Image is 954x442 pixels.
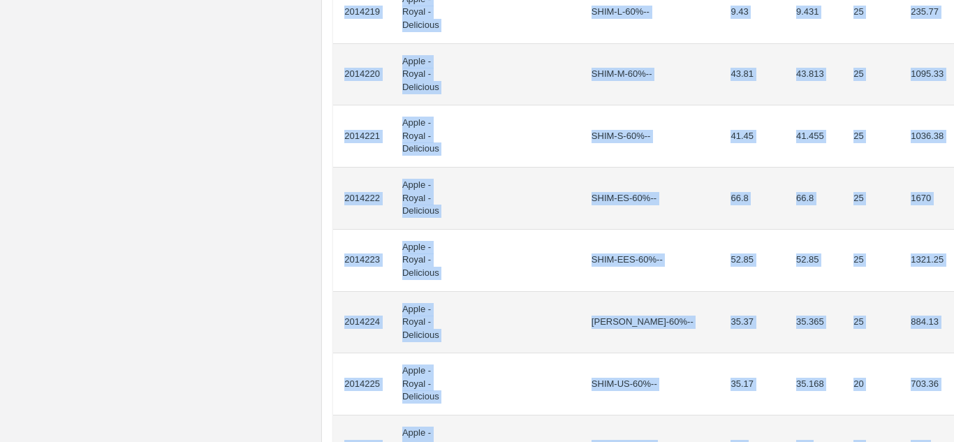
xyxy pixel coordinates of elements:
td: 52.85 [785,230,842,292]
td: 41.455 [785,105,842,168]
td: Apple - Royal - Delicious [391,44,453,106]
td: [PERSON_NAME]-60%-- [580,292,720,354]
td: 66.8 [719,168,784,230]
td: 52.85 [719,230,784,292]
td: Apple - Royal - Delicious [391,230,453,292]
td: SHIM-S-60%-- [580,105,720,168]
td: 2014221 [333,105,391,168]
td: 35.17 [719,353,784,415]
td: 35.365 [785,292,842,354]
td: Apple - Royal - Delicious [391,292,453,354]
td: SHIM-M-60%-- [580,44,720,106]
td: 25 [842,105,900,168]
td: 41.45 [719,105,784,168]
td: 25 [842,292,900,354]
td: 35.168 [785,353,842,415]
td: Apple - Royal - Delicious [391,168,453,230]
td: 2014225 [333,353,391,415]
td: Apple - Royal - Delicious [391,105,453,168]
td: 2014220 [333,44,391,106]
td: 2014224 [333,292,391,354]
td: SHIM-US-60%-- [580,353,720,415]
td: 25 [842,230,900,292]
td: 35.37 [719,292,784,354]
td: 43.813 [785,44,842,106]
td: Apple - Royal - Delicious [391,353,453,415]
td: 20 [842,353,900,415]
td: 25 [842,44,900,106]
td: SHIM-ES-60%-- [580,168,720,230]
td: SHIM-EES-60%-- [580,230,720,292]
td: 25 [842,168,900,230]
td: 66.8 [785,168,842,230]
td: 2014223 [333,230,391,292]
td: 43.81 [719,44,784,106]
td: 2014222 [333,168,391,230]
